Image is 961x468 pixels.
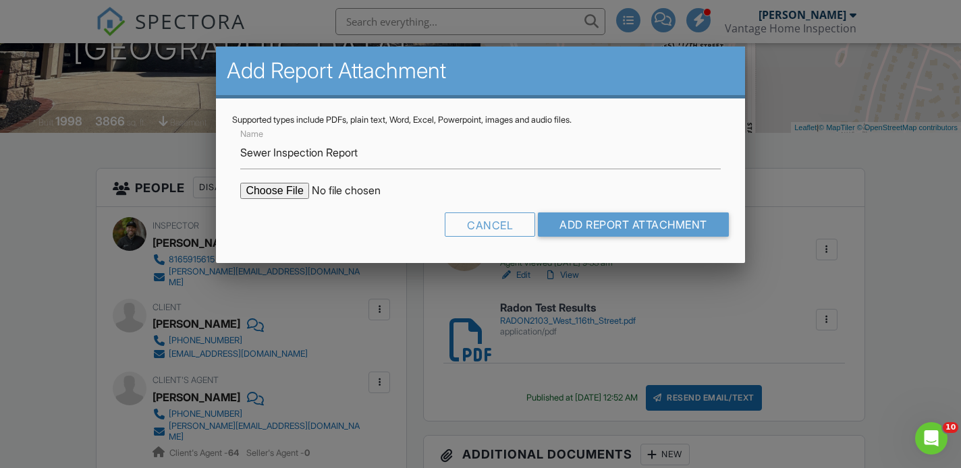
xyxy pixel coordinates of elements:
[240,128,263,140] label: Name
[943,422,958,433] span: 10
[227,57,734,84] h2: Add Report Attachment
[538,212,729,237] input: Add Report Attachment
[445,212,535,237] div: Cancel
[232,115,728,125] div: Supported types include PDFs, plain text, Word, Excel, Powerpoint, images and audio files.
[915,422,948,455] iframe: Intercom live chat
